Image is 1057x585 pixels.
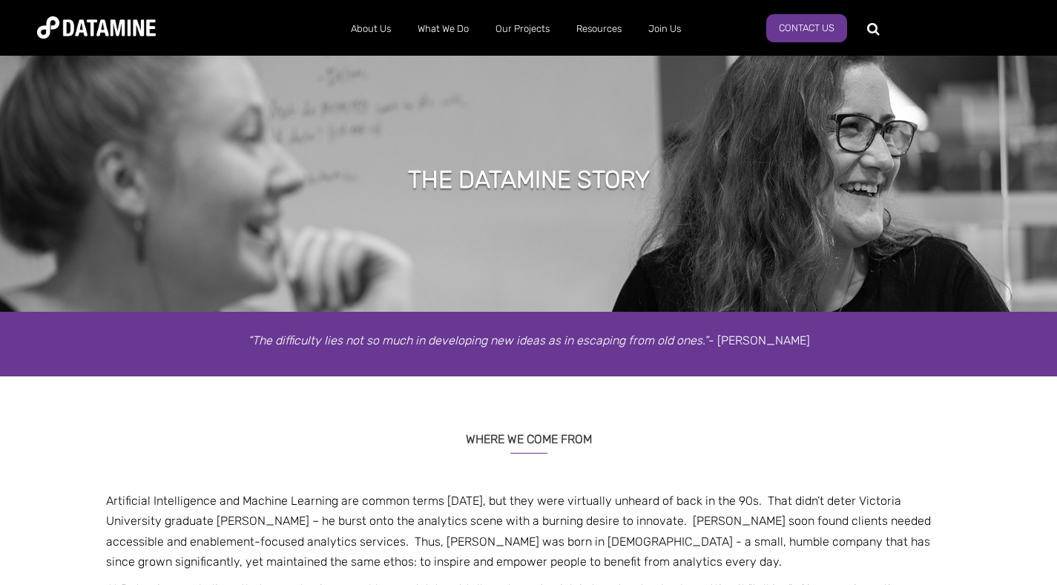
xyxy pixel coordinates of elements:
a: What We Do [404,10,482,48]
img: Datamine [37,16,156,39]
p: - [PERSON_NAME] [95,330,963,350]
em: “The difficulty lies not so much in developing new ideas as in escaping from old ones.” [248,333,708,347]
a: Contact Us [766,14,847,42]
a: Our Projects [482,10,563,48]
p: Artificial Intelligence and Machine Learning are common terms [DATE], but they were virtually unh... [95,491,963,572]
h1: THE DATAMINE STORY [408,163,650,196]
a: Join Us [635,10,694,48]
a: About Us [337,10,404,48]
h3: WHERE WE COME FROM [95,414,963,454]
a: Resources [563,10,635,48]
